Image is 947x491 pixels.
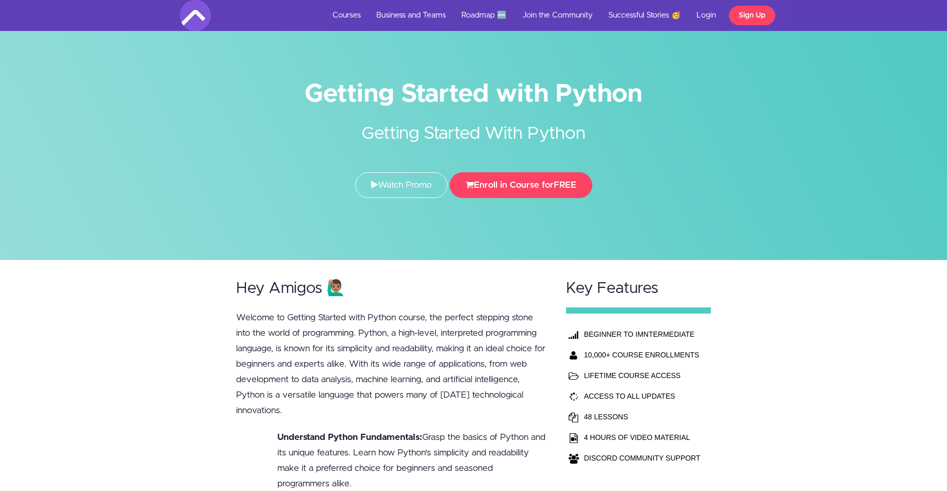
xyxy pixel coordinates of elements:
[729,6,775,25] a: Sign Up
[355,172,447,198] a: Watch Promo
[582,345,703,365] th: 10,000+ COURSE ENROLLMENTS
[582,448,703,468] td: DISCORD COMMUNITY SUPPORT
[280,106,667,146] h2: Getting Started With Python
[236,280,546,297] h2: Hey Amigos 🙋🏽‍♂️
[582,324,703,345] th: BEGINNER TO IMNTERMEDIATE
[450,172,592,198] button: Enroll in Course forFREE
[566,280,711,297] h2: Key Features
[554,181,576,189] span: FREE
[582,386,703,406] td: ACCESS TO ALL UPDATES
[180,83,768,106] h1: Getting Started with Python
[582,406,703,427] td: 48 LESSONS
[277,433,422,441] b: Understand Python Fundamentals:
[236,310,546,418] p: Welcome to Getting Started with Python course, the perfect stepping stone into the world of progr...
[582,365,703,386] td: LIFETIME COURSE ACCESS
[582,427,703,448] td: 4 HOURS OF VIDEO MATERIAL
